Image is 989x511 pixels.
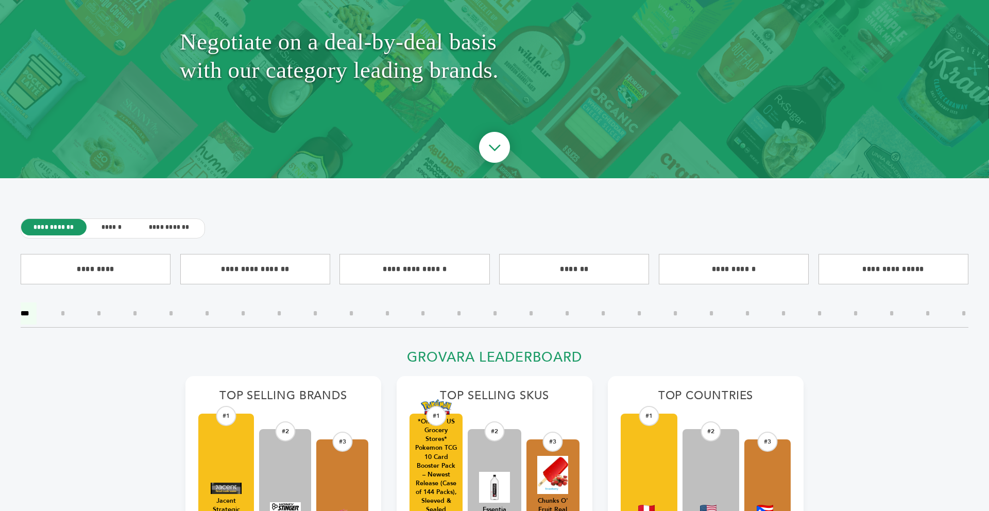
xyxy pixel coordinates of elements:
img: Essentia Water - 1.5 Liter Bottles [479,472,510,503]
div: #1 [639,406,659,426]
div: #1 [216,406,236,426]
h2: Grovara Leaderboard [185,349,804,371]
div: #1 [426,406,446,426]
h2: Top Selling Brands [198,389,368,408]
h2: Top Selling SKUs [410,389,579,408]
div: #2 [484,421,504,441]
img: Chunks O' Fruit Real Fruit Bar Strawberry [537,456,568,494]
div: #3 [543,432,563,452]
div: #2 [275,421,295,441]
h2: Top Countries [621,389,791,408]
img: *Only for US Grocery Stores* Pokemon TCG 10 Card Booster Pack – Newest Release (Case of 144 Packs... [421,399,452,415]
img: Jacent Strategic Manufacturing, LLC [211,483,242,494]
div: #2 [701,421,721,441]
div: #3 [332,432,352,452]
div: #3 [758,432,778,452]
img: ourBrandsHeroArrow.png [467,122,522,176]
